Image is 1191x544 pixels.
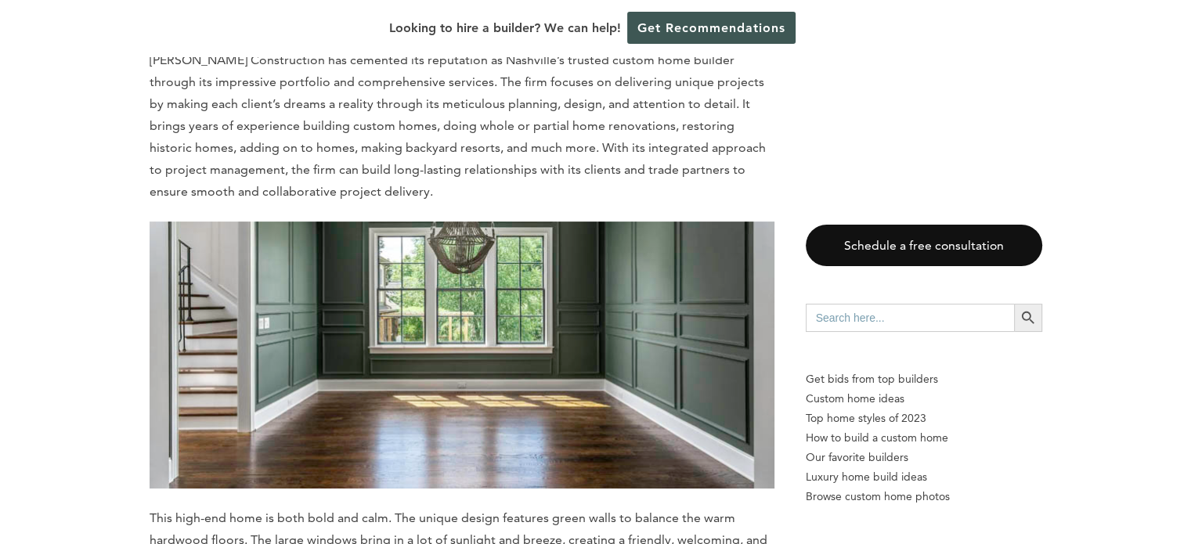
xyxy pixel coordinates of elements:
[627,12,796,44] a: Get Recommendations
[806,304,1014,332] input: Search here...
[806,389,1042,409] a: Custom home ideas
[806,448,1042,467] a: Our favorite builders
[806,409,1042,428] a: Top home styles of 2023
[806,428,1042,448] a: How to build a custom home
[806,467,1042,487] a: Luxury home build ideas
[150,52,766,199] span: [PERSON_NAME] Construction has cemented its reputation as Nashville’s trusted custom home builder...
[806,369,1042,389] p: Get bids from top builders
[1020,309,1037,326] svg: Search
[806,487,1042,506] a: Browse custom home photos
[806,225,1042,266] a: Schedule a free consultation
